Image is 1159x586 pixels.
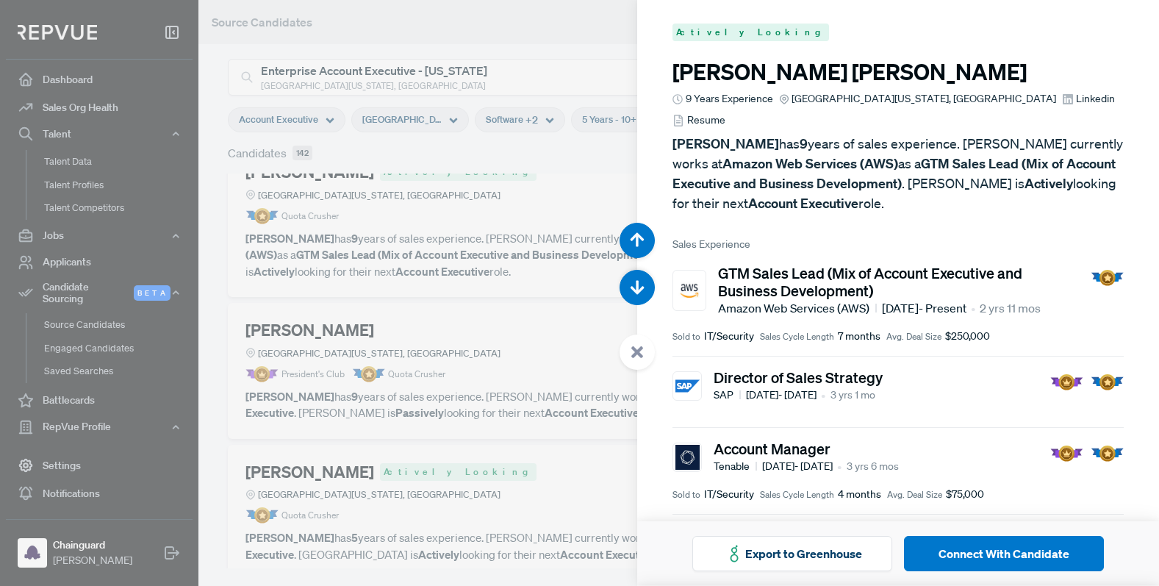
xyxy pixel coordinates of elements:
span: Avg. Deal Size [886,330,941,343]
span: Sales Cycle Length [760,330,834,343]
span: Sold to [672,488,700,501]
span: 3 yrs 6 mos [847,459,899,474]
span: $250,000 [945,329,990,344]
article: • [821,386,825,404]
strong: Account Executive [748,195,858,212]
article: • [971,299,975,317]
strong: Amazon Web Services (AWS) [722,155,898,172]
span: 3 yrs 1 mo [830,387,875,403]
a: Resume [672,112,725,128]
span: 7 months [838,329,880,344]
h5: Director of Sales Strategy [714,368,883,386]
article: • [837,457,842,475]
img: President Badge [1050,374,1083,390]
span: Sales Cycle Length [760,488,834,501]
span: Sales Experience [672,237,1124,252]
img: Amazon Web Services (AWS) [676,274,703,307]
span: Amazon Web Services (AWS) [718,299,877,317]
strong: Actively [1025,175,1073,192]
span: [GEOGRAPHIC_DATA][US_STATE], [GEOGRAPHIC_DATA] [792,91,1056,107]
img: Quota Badge [1091,374,1124,390]
span: Resume [687,112,725,128]
span: [DATE] - [DATE] [746,387,817,403]
img: Quota Badge [1091,446,1124,462]
span: Tenable [714,459,757,474]
p: has years of sales experience. [PERSON_NAME] currently works at as a . [PERSON_NAME] is looking f... [672,134,1124,213]
h5: Account Manager [714,440,898,457]
span: Actively Looking [672,24,829,41]
span: $75,000 [946,487,984,502]
strong: [PERSON_NAME] [672,135,779,152]
span: 4 months [838,487,881,502]
strong: 9 [800,135,808,152]
span: SAP [714,387,741,403]
span: [DATE] - Present [882,299,966,317]
button: Export to Greenhouse [692,536,892,571]
span: Sold to [672,330,700,343]
a: Linkedin [1062,91,1115,107]
img: President Badge [1050,446,1083,462]
img: Quota Badge [1091,270,1124,286]
span: 2 yrs 11 mos [980,299,1041,317]
button: Connect With Candidate [904,536,1104,571]
span: Avg. Deal Size [887,488,942,501]
img: SAP [675,374,700,398]
span: [DATE] - [DATE] [762,459,833,474]
span: IT/Security [704,329,754,344]
span: IT/Security [704,487,754,502]
span: Linkedin [1076,91,1115,107]
h5: GTM Sales Lead (Mix of Account Executive and Business Development) [718,264,1079,299]
span: 9 Years Experience [686,91,773,107]
h3: [PERSON_NAME] [PERSON_NAME] [672,59,1124,85]
img: Tenable [675,445,700,469]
